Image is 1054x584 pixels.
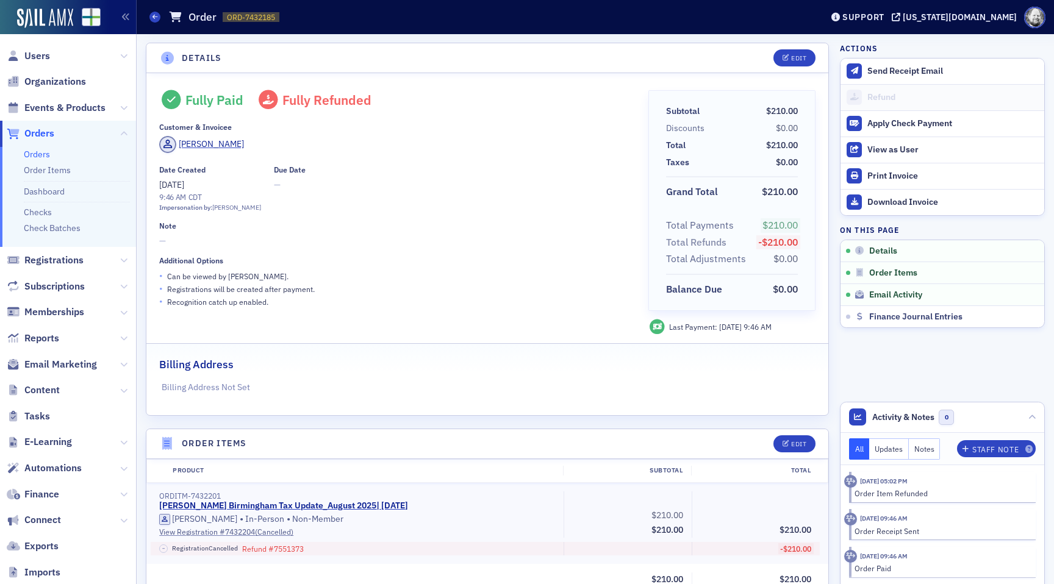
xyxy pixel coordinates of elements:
[7,332,59,345] a: Reports
[867,144,1038,155] div: View as User
[651,510,683,521] span: $210.00
[7,305,84,319] a: Memberships
[691,466,819,475] div: Total
[791,441,806,447] div: Edit
[24,539,59,553] span: Exports
[159,357,234,372] h2: Billing Address
[869,268,917,279] span: Order Items
[159,295,163,308] span: •
[7,566,60,579] a: Imports
[666,235,726,250] div: Total Refunds
[841,189,1044,215] a: Download Invoice
[159,256,223,265] div: Additional Options
[159,269,163,282] span: •
[666,105,700,118] div: Subtotal
[182,52,222,65] h4: Details
[167,283,315,294] p: Registrations will be created after payment.
[242,543,304,554] span: Refund # 7551373
[24,127,54,140] span: Orders
[24,410,50,423] span: Tasks
[24,305,84,319] span: Memberships
[860,514,908,522] time: 5/15/2025 09:46 AM
[869,246,897,257] span: Details
[563,466,691,475] div: Subtotal
[186,192,202,202] span: CDT
[855,563,1027,574] div: Order Paid
[972,446,1019,453] div: Staff Note
[24,254,84,267] span: Registrations
[762,185,798,198] span: $210.00
[7,513,61,527] a: Connect
[7,383,60,397] a: Content
[172,544,238,554] span: Registration Cancelled
[167,271,289,282] p: Can be viewed by [PERSON_NAME] .
[844,550,857,563] div: Activity
[840,43,878,54] h4: Actions
[274,179,306,191] span: —
[159,221,176,230] div: Note
[159,526,555,537] a: View Registration #7432204(Cancelled)
[185,92,243,108] div: Fully Paid
[24,332,59,345] span: Reports
[7,254,84,267] a: Registrations
[7,101,106,115] a: Events & Products
[844,475,857,488] div: Activity
[24,435,72,449] span: E-Learning
[1024,7,1045,28] span: Profile
[957,440,1036,457] button: Staff Note
[773,435,816,452] button: Edit
[666,282,726,297] span: Balance Due
[24,280,85,293] span: Subscriptions
[773,252,798,265] span: $0.00
[7,75,86,88] a: Organizations
[24,223,81,233] a: Check Batches
[24,513,61,527] span: Connect
[666,156,689,169] div: Taxes
[841,110,1044,137] button: Apply Check Payment
[159,514,237,525] a: [PERSON_NAME]
[867,92,1038,103] div: Refund
[167,296,268,307] p: Recognition catch up enabled.
[841,163,1044,189] a: Print Invoice
[666,218,734,233] div: Total Payments
[7,127,54,140] a: Orders
[7,280,85,293] a: Subscriptions
[666,218,738,233] span: Total Payments
[666,122,704,135] div: Discounts
[666,252,750,266] span: Total Adjustments
[909,438,941,460] button: Notes
[780,544,811,554] span: -$210.00
[162,545,165,552] span: –
[762,219,798,231] span: $210.00
[666,252,746,266] div: Total Adjustments
[7,488,59,501] a: Finance
[869,312,963,322] span: Finance Journal Entries
[159,513,555,525] div: In-Person Non-Member
[182,437,246,450] h4: Order Items
[855,525,1027,536] div: Order Receipt Sent
[24,488,59,501] span: Finance
[744,322,772,332] span: 9:46 AM
[7,539,59,553] a: Exports
[719,322,744,332] span: [DATE]
[651,524,683,535] span: $210.00
[666,139,690,152] span: Total
[159,491,555,500] div: ORDITM-7432201
[939,410,954,425] span: 0
[159,500,408,511] a: [PERSON_NAME] Birmingham Tax Update_August 2025| [DATE]
[7,49,50,63] a: Users
[666,185,718,199] div: Grand Total
[274,165,306,174] div: Due Date
[24,186,65,197] a: Dashboard
[162,381,814,394] p: Billing Address Not Set
[844,513,857,525] div: Activity
[159,235,631,247] span: —
[773,49,816,66] button: Edit
[179,138,244,151] div: [PERSON_NAME]
[773,283,798,295] span: $0.00
[282,91,371,109] span: Fully Refunded
[776,157,798,168] span: $0.00
[841,137,1044,163] button: View as User
[17,9,73,28] img: SailAMX
[666,156,694,169] span: Taxes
